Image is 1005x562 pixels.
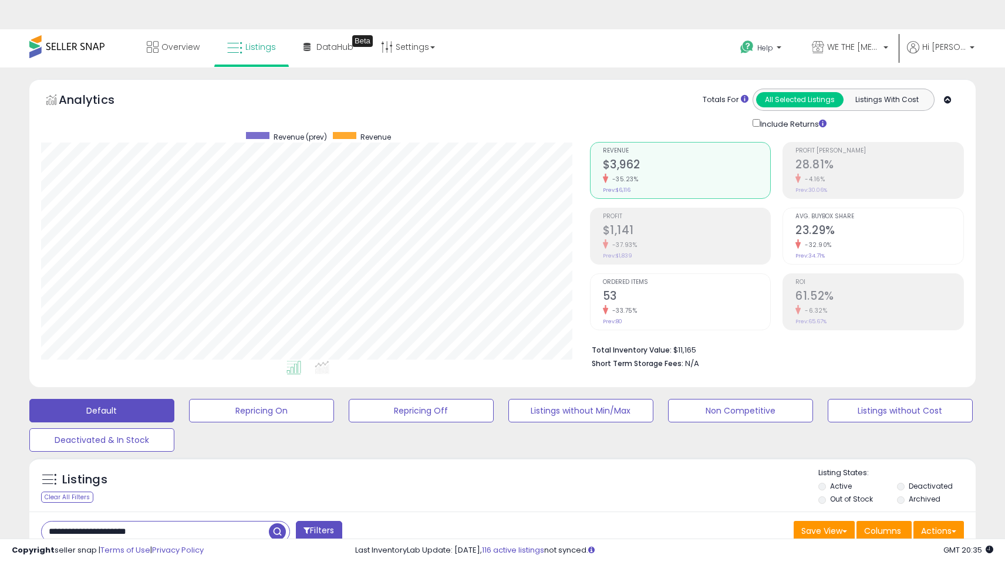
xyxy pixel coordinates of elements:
[603,158,771,174] h2: $3,962
[592,345,672,355] b: Total Inventory Value:
[608,241,638,249] small: -37.93%
[909,494,940,504] label: Archived
[29,428,174,452] button: Deactivated & In Stock
[943,544,993,556] span: 2025-09-11 20:35 GMT
[603,252,632,259] small: Prev: $1,839
[603,289,771,305] h2: 53
[603,279,771,286] span: Ordered Items
[909,481,953,491] label: Deactivated
[703,94,748,106] div: Totals For
[801,306,827,315] small: -6.32%
[830,481,852,491] label: Active
[830,494,873,504] label: Out of Stock
[482,544,544,556] a: 116 active listings
[603,224,771,239] h2: $1,141
[603,148,771,154] span: Revenue
[668,399,813,422] button: Non Competitive
[372,29,444,65] a: Settings
[100,544,150,556] a: Terms of Use
[274,132,327,142] span: Revenue (prev)
[603,318,622,325] small: Prev: 80
[355,545,993,556] div: Last InventoryLab Update: [DATE], not synced.
[795,318,827,325] small: Prev: 65.67%
[801,241,832,249] small: -32.90%
[731,31,793,67] a: Help
[29,399,174,422] button: Default
[757,43,773,53] span: Help
[608,306,638,315] small: -33.75%
[603,214,771,220] span: Profit
[608,175,639,184] small: -35.23%
[756,92,844,107] button: All Selected Listings
[349,399,494,422] button: Repricing Off
[295,29,362,65] a: DataHub
[152,544,204,556] a: Privacy Policy
[685,358,699,369] span: N/A
[189,399,334,422] button: Repricing On
[794,521,855,541] button: Save View
[913,521,964,541] button: Actions
[740,40,754,55] i: Get Help
[41,492,93,503] div: Clear All Filters
[801,175,825,184] small: -4.16%
[922,41,966,53] span: Hi [PERSON_NAME]
[907,41,974,67] a: Hi [PERSON_NAME]
[864,525,901,537] span: Columns
[795,158,963,174] h2: 28.81%
[592,358,683,368] b: Short Term Storage Fees:
[59,92,137,111] h5: Analytics
[603,187,630,194] small: Prev: $6,116
[296,521,342,541] button: Filters
[161,41,200,53] span: Overview
[795,289,963,305] h2: 61.52%
[843,92,930,107] button: Listings With Cost
[795,279,963,286] span: ROI
[360,132,391,142] span: Revenue
[856,521,912,541] button: Columns
[245,41,276,53] span: Listings
[828,399,973,422] button: Listings without Cost
[818,468,976,479] p: Listing States:
[508,399,653,422] button: Listings without Min/Max
[827,41,880,53] span: WE THE [MEDICAL_DATA]
[316,41,353,53] span: DataHub
[795,187,827,194] small: Prev: 30.06%
[138,29,208,65] a: Overview
[803,29,897,67] a: WE THE [MEDICAL_DATA]
[795,224,963,239] h2: 23.29%
[795,214,963,220] span: Avg. Buybox Share
[12,545,204,556] div: seller snap | |
[12,544,55,556] strong: Copyright
[795,252,825,259] small: Prev: 34.71%
[795,148,963,154] span: Profit [PERSON_NAME]
[62,472,107,488] h5: Listings
[744,117,841,130] div: Include Returns
[352,35,373,47] div: Tooltip anchor
[592,342,956,356] li: $11,165
[218,29,285,65] a: Listings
